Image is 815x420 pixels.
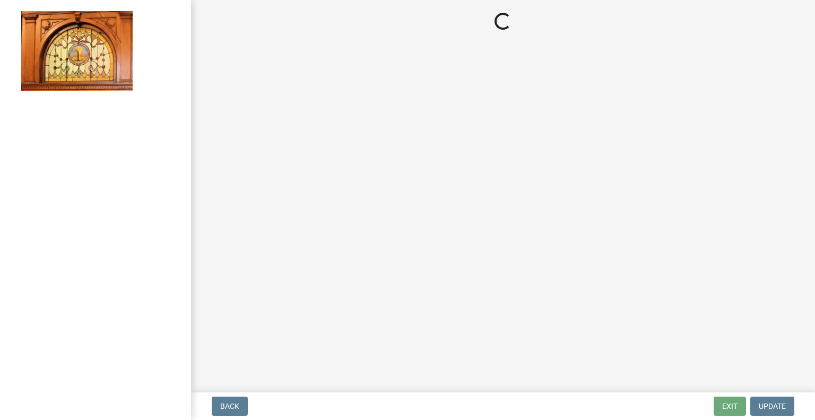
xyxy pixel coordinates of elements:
img: Jasper County, Indiana [21,11,133,91]
button: Back [212,397,248,416]
button: Update [750,397,794,416]
button: Exit [714,397,746,416]
span: Update [759,402,786,410]
span: Back [220,402,239,410]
